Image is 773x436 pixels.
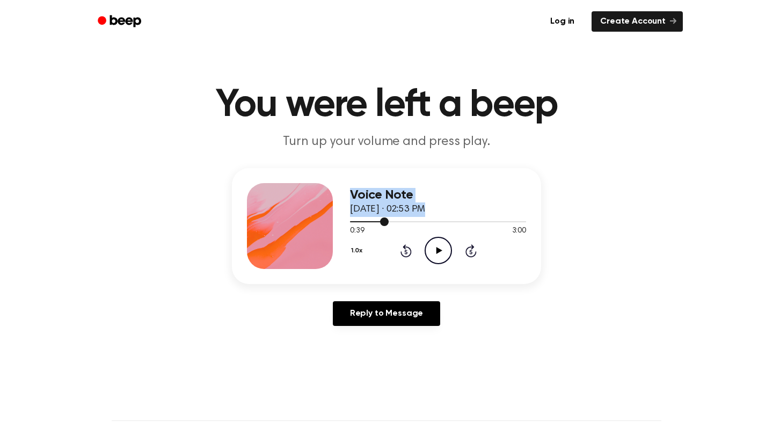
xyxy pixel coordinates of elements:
h1: You were left a beep [112,86,661,125]
a: Beep [90,11,151,32]
span: 0:39 [350,226,364,237]
button: 1.0x [350,242,366,260]
a: Log in [539,9,585,34]
a: Reply to Message [333,301,440,326]
span: 3:00 [512,226,526,237]
span: [DATE] · 02:53 PM [350,205,425,214]
p: Turn up your volume and press play. [180,133,593,151]
h3: Voice Note [350,188,526,202]
a: Create Account [592,11,683,32]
